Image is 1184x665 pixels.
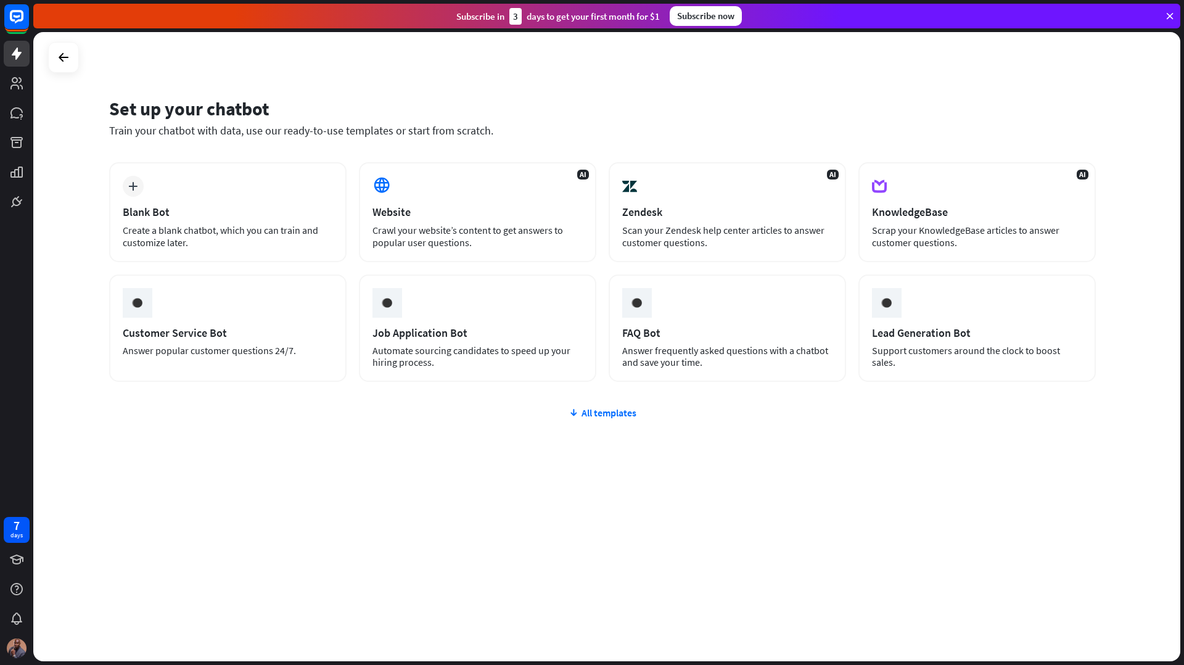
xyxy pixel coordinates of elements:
div: Subscribe now [670,6,742,26]
a: 7 days [4,517,30,543]
div: Subscribe in days to get your first month for $1 [456,8,660,25]
div: 7 [14,520,20,531]
div: 3 [509,8,522,25]
div: days [10,531,23,540]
